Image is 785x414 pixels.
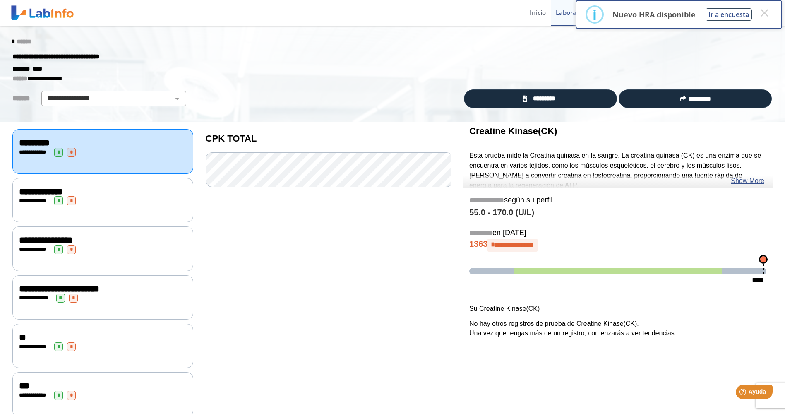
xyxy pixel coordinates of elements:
h5: en [DATE] [469,229,766,238]
h4: 1363 [469,239,766,251]
b: CPK TOTAL [206,133,257,144]
p: Su Creatine Kinase(CK) [469,304,766,314]
p: Nuevo HRA disponible [612,10,696,19]
h5: según su perfil [469,196,766,205]
p: Esta prueba mide la Creatina quinasa en la sangre. La creatina quinasa (CK) es una enzima que se ... [469,151,766,190]
b: Creatine Kinase(CK) [469,126,557,136]
div: i [593,7,597,22]
h4: 55.0 - 170.0 (U/L) [469,208,766,218]
iframe: Help widget launcher [711,382,776,405]
button: Ir a encuesta [706,8,752,21]
p: No hay otros registros de prueba de Creatine Kinase(CK). Una vez que tengas más de un registro, c... [469,319,766,339]
a: Show More [731,176,764,186]
button: Close this dialog [757,5,772,20]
